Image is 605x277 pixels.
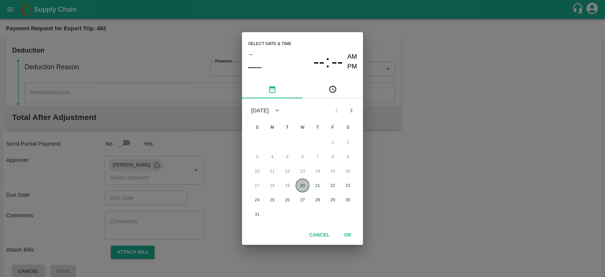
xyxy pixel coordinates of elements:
span: – [250,49,253,59]
span: -- [332,52,343,72]
button: pick date [242,80,302,98]
button: 29 [326,193,340,207]
span: -- [313,52,325,72]
button: -- [332,52,343,72]
button: -- [313,52,325,72]
span: Tuesday [281,120,294,135]
button: pick time [302,80,363,98]
button: Next month [344,103,358,118]
span: Thursday [311,120,324,135]
button: 30 [341,193,355,207]
button: calendar view is open, switch to year view [271,104,283,117]
button: PM [347,62,357,72]
button: 23 [341,179,355,192]
button: –– [248,59,262,74]
div: [DATE] [251,106,269,115]
span: Monday [265,120,279,135]
span: : [325,52,330,72]
span: Saturday [341,120,355,135]
button: – [248,49,254,59]
button: 20 [296,179,309,192]
span: Friday [326,120,340,135]
span: Sunday [250,120,264,135]
span: Select date & time [248,38,292,50]
button: OK [336,229,360,242]
button: 28 [311,193,324,207]
button: 22 [326,179,340,192]
button: 26 [281,193,294,207]
button: AM [347,52,357,62]
button: 24 [250,193,264,207]
button: Cancel [306,229,333,242]
span: Wednesday [296,120,309,135]
button: 31 [250,207,264,221]
button: 25 [265,193,279,207]
button: 27 [296,193,309,207]
button: 21 [311,179,324,192]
